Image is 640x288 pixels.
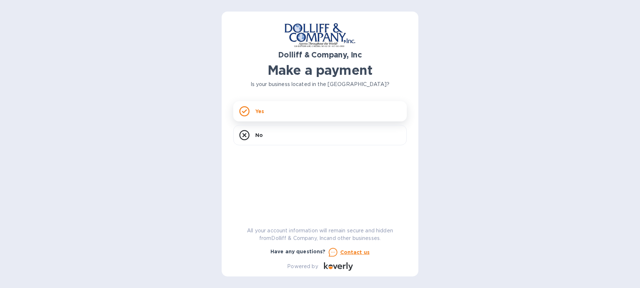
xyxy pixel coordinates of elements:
[233,81,407,88] p: Is your business located in the [GEOGRAPHIC_DATA]?
[340,249,370,255] u: Contact us
[233,63,407,78] h1: Make a payment
[233,227,407,242] p: All your account information will remain secure and hidden from Dolliff & Company, Inc and other ...
[287,263,318,270] p: Powered by
[270,249,326,254] b: Have any questions?
[255,132,263,139] p: No
[255,108,264,115] p: Yes
[278,50,362,59] b: Dolliff & Company, Inc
